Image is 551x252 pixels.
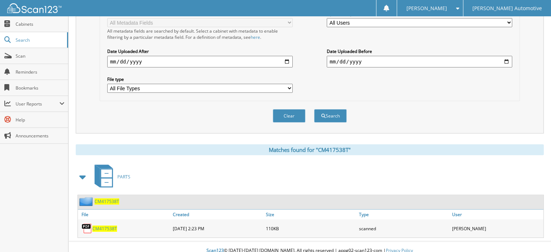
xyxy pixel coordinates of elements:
[264,221,357,236] div: 110KB
[16,69,64,75] span: Reminders
[76,144,544,155] div: Matches found for "CM417538T"
[515,217,551,252] iframe: Chat Widget
[16,117,64,123] span: Help
[251,34,260,40] a: here
[450,210,543,219] a: User
[117,174,130,180] span: PARTS
[90,162,130,191] a: PARTS
[107,76,293,82] label: File type
[327,56,512,67] input: end
[264,210,357,219] a: Size
[82,223,92,234] img: PDF.png
[7,3,62,13] img: scan123-logo-white.svg
[472,6,542,11] span: [PERSON_NAME] Automotive
[16,133,64,139] span: Announcements
[357,210,450,219] a: Type
[107,28,293,40] div: All metadata fields are searched by default. Select a cabinet with metadata to enable filtering b...
[406,6,447,11] span: [PERSON_NAME]
[171,210,264,219] a: Created
[79,197,95,206] img: folder2.png
[16,53,64,59] span: Scan
[92,226,117,232] a: CM417538T
[107,56,293,67] input: start
[314,109,347,123] button: Search
[273,109,305,123] button: Clear
[16,21,64,27] span: Cabinets
[95,198,119,205] a: CM417538T
[357,221,450,236] div: scanned
[78,210,171,219] a: File
[16,85,64,91] span: Bookmarks
[450,221,543,236] div: [PERSON_NAME]
[107,48,293,54] label: Date Uploaded After
[16,37,63,43] span: Search
[171,221,264,236] div: [DATE] 2:23 PM
[16,101,59,107] span: User Reports
[327,48,512,54] label: Date Uploaded Before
